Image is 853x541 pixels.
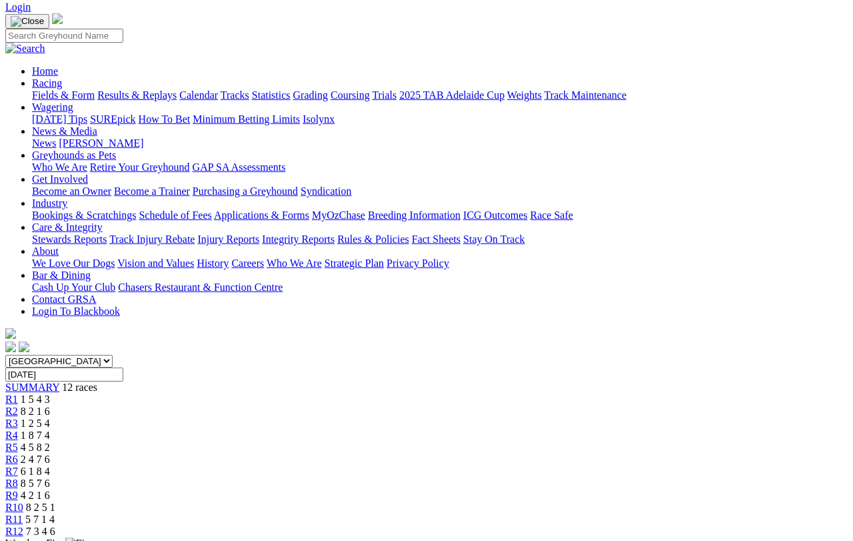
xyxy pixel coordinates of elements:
[412,233,460,245] a: Fact Sheets
[5,466,18,477] a: R7
[5,382,59,393] a: SUMMARY
[59,137,143,149] a: [PERSON_NAME]
[399,89,504,101] a: 2025 TAB Adelaide Cup
[25,514,55,525] span: 5 7 1 4
[32,221,103,233] a: Care & Integrity
[32,185,848,197] div: Get Involved
[5,14,49,29] button: Toggle navigation
[32,282,848,294] div: Bar & Dining
[32,65,58,77] a: Home
[114,185,190,197] a: Become a Trainer
[193,161,286,173] a: GAP SA Assessments
[5,29,123,43] input: Search
[19,342,29,352] img: twitter.svg
[32,209,136,221] a: Bookings & Scratchings
[32,161,87,173] a: Who We Are
[214,209,309,221] a: Applications & Forms
[139,113,191,125] a: How To Bet
[267,257,322,269] a: Who We Are
[5,502,23,513] a: R10
[5,514,23,525] a: R11
[5,406,18,417] a: R2
[5,342,16,352] img: facebook.svg
[21,430,50,441] span: 1 8 7 4
[5,490,18,501] a: R9
[5,368,123,382] input: Select date
[32,161,848,173] div: Greyhounds as Pets
[463,209,527,221] a: ICG Outcomes
[21,418,50,429] span: 1 2 5 4
[32,77,62,89] a: Racing
[5,442,18,453] a: R5
[325,257,384,269] a: Strategic Plan
[544,89,626,101] a: Track Maintenance
[32,233,107,245] a: Stewards Reports
[32,173,88,185] a: Get Involved
[179,89,218,101] a: Calendar
[507,89,542,101] a: Weights
[193,113,300,125] a: Minimum Betting Limits
[32,89,95,101] a: Fields & Form
[32,257,115,269] a: We Love Our Dogs
[5,43,45,55] img: Search
[5,418,18,429] a: R3
[337,233,409,245] a: Rules & Policies
[32,113,848,125] div: Wagering
[32,306,120,317] a: Login To Blackbook
[32,245,59,257] a: About
[5,454,18,465] span: R6
[117,257,194,269] a: Vision and Values
[5,1,31,13] a: Login
[32,282,115,293] a: Cash Up Your Club
[5,478,18,489] a: R8
[21,406,50,417] span: 8 2 1 6
[21,490,50,501] span: 4 2 1 6
[21,442,50,453] span: 4 5 8 2
[5,526,23,537] a: R12
[90,113,135,125] a: SUREpick
[26,526,55,537] span: 7 3 4 6
[197,257,229,269] a: History
[90,161,190,173] a: Retire Your Greyhound
[231,257,264,269] a: Careers
[303,113,335,125] a: Isolynx
[312,209,365,221] a: MyOzChase
[301,185,351,197] a: Syndication
[32,185,111,197] a: Become an Owner
[32,269,91,281] a: Bar & Dining
[372,89,397,101] a: Trials
[5,328,16,339] img: logo-grsa-white.png
[32,209,848,221] div: Industry
[193,185,298,197] a: Purchasing a Greyhound
[5,394,18,405] a: R1
[139,209,211,221] a: Schedule of Fees
[197,233,259,245] a: Injury Reports
[368,209,460,221] a: Breeding Information
[32,197,67,209] a: Industry
[21,454,50,465] span: 2 4 7 6
[32,101,73,113] a: Wagering
[5,430,18,441] a: R4
[52,13,63,24] img: logo-grsa-white.png
[252,89,291,101] a: Statistics
[11,16,44,27] img: Close
[21,478,50,489] span: 8 5 7 6
[32,137,848,149] div: News & Media
[32,89,848,101] div: Racing
[530,209,572,221] a: Race Safe
[32,294,96,305] a: Contact GRSA
[26,502,55,513] span: 8 2 5 1
[32,125,97,137] a: News & Media
[21,466,50,477] span: 6 1 8 4
[32,137,56,149] a: News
